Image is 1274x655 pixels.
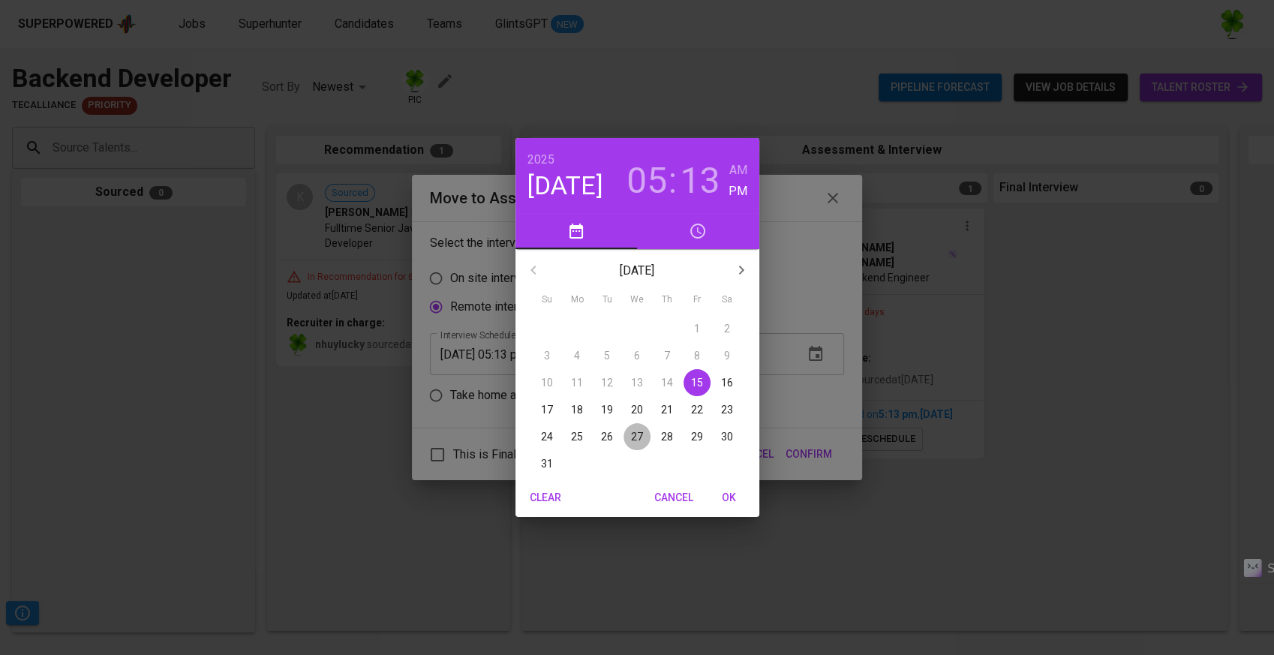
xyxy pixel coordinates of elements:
[691,402,703,417] p: 22
[721,375,733,390] p: 16
[533,396,560,423] button: 17
[623,293,651,308] span: We
[527,488,563,507] span: Clear
[654,488,693,507] span: Cancel
[533,423,560,450] button: 24
[563,293,590,308] span: Mo
[527,149,554,170] button: 2025
[661,429,673,444] p: 28
[593,293,620,308] span: Tu
[654,293,681,308] span: Th
[533,293,560,308] span: Su
[729,160,747,181] h6: AM
[571,402,583,417] p: 18
[551,262,723,280] p: [DATE]
[593,396,620,423] button: 19
[705,484,753,512] button: OK
[654,396,681,423] button: 21
[729,160,747,181] button: AM
[521,484,569,512] button: Clear
[648,484,699,512] button: Cancel
[601,402,613,417] p: 19
[714,423,741,450] button: 30
[684,369,711,396] button: 15
[593,423,620,450] button: 26
[571,429,583,444] p: 25
[654,423,681,450] button: 28
[533,450,560,477] button: 31
[563,423,590,450] button: 25
[527,170,603,202] button: [DATE]
[563,396,590,423] button: 18
[714,293,741,308] span: Sa
[623,423,651,450] button: 27
[721,429,733,444] p: 30
[729,181,747,202] button: PM
[631,402,643,417] p: 20
[714,369,741,396] button: 16
[691,375,703,390] p: 15
[626,160,667,202] button: 05
[711,488,747,507] span: OK
[631,429,643,444] p: 27
[541,402,553,417] p: 17
[684,396,711,423] button: 22
[680,160,720,202] button: 13
[721,402,733,417] p: 23
[691,429,703,444] p: 29
[623,396,651,423] button: 20
[661,402,673,417] p: 21
[684,293,711,308] span: Fr
[541,456,553,471] p: 31
[669,160,677,202] h3: :
[541,429,553,444] p: 24
[601,429,613,444] p: 26
[684,423,711,450] button: 29
[714,396,741,423] button: 23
